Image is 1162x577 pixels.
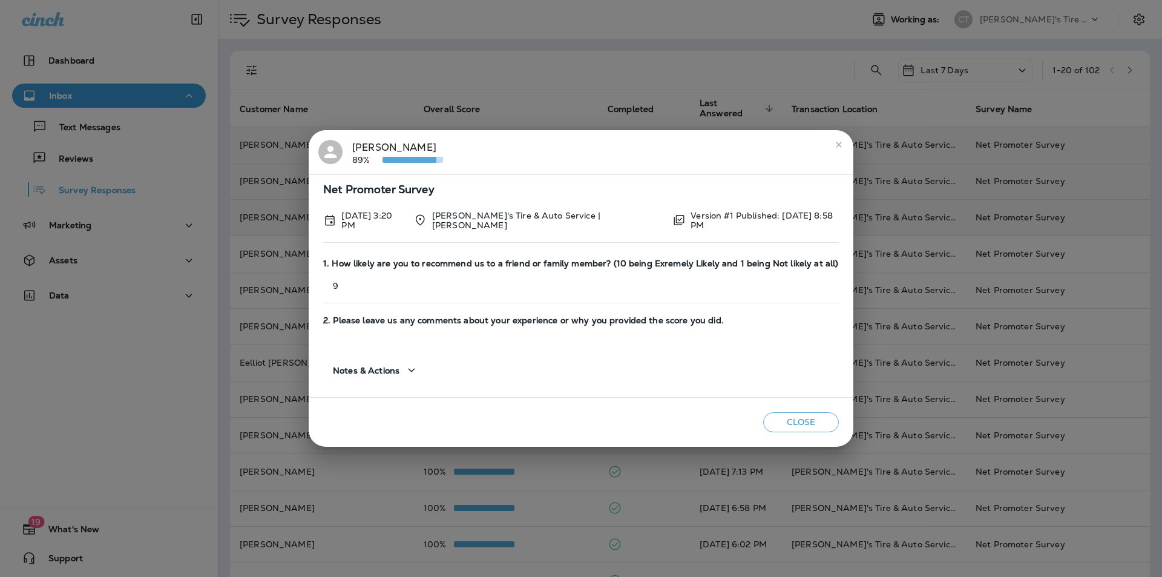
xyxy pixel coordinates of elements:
span: Net Promoter Survey [323,185,839,195]
span: 2. Please leave us any comments about your experience or why you provided the score you did. [323,315,839,326]
button: Notes & Actions [323,353,428,387]
div: [PERSON_NAME] [352,140,443,165]
span: 1. How likely are you to recommend us to a friend or family member? (10 being Exremely Likely and... [323,259,839,269]
p: 89% [352,155,382,165]
p: Version #1 Published: [DATE] 8:58 PM [691,211,839,230]
p: Oct 14, 2025 3:20 PM [341,211,404,230]
span: Notes & Actions [333,366,399,376]
p: 9 [323,281,839,291]
button: Close [763,412,839,432]
p: [PERSON_NAME]'s Tire & Auto Service | [PERSON_NAME] [432,211,663,230]
button: close [829,135,849,154]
